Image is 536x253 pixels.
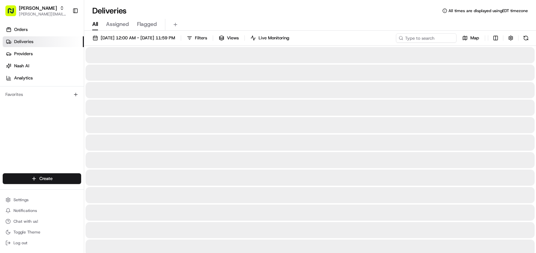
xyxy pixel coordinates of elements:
[19,11,67,17] button: [PERSON_NAME][EMAIL_ADDRESS][PERSON_NAME][DOMAIN_NAME]
[3,61,84,71] a: Nash AI
[470,35,479,41] span: Map
[13,229,40,235] span: Toggle Theme
[259,35,289,41] span: Live Monitoring
[216,33,242,43] button: Views
[13,197,29,203] span: Settings
[106,20,129,28] span: Assigned
[3,89,81,100] div: Favorites
[3,24,84,35] a: Orders
[92,5,127,16] h1: Deliveries
[184,33,210,43] button: Filters
[13,208,37,213] span: Notifications
[14,63,29,69] span: Nash AI
[3,36,84,47] a: Deliveries
[3,195,81,205] button: Settings
[195,35,207,41] span: Filters
[3,206,81,215] button: Notifications
[3,227,81,237] button: Toggle Theme
[3,3,70,19] button: [PERSON_NAME][PERSON_NAME][EMAIL_ADDRESS][PERSON_NAME][DOMAIN_NAME]
[101,35,175,41] span: [DATE] 12:00 AM - [DATE] 11:59 PM
[19,5,57,11] button: [PERSON_NAME]
[3,217,81,226] button: Chat with us!
[3,173,81,184] button: Create
[90,33,178,43] button: [DATE] 12:00 AM - [DATE] 11:59 PM
[14,27,28,33] span: Orders
[3,238,81,248] button: Log out
[396,33,457,43] input: Type to search
[227,35,239,41] span: Views
[448,8,528,13] span: All times are displayed using EDT timezone
[92,20,98,28] span: All
[459,33,482,43] button: Map
[39,176,53,182] span: Create
[14,75,33,81] span: Analytics
[137,20,157,28] span: Flagged
[14,39,33,45] span: Deliveries
[13,240,27,246] span: Log out
[14,51,33,57] span: Providers
[3,48,84,59] a: Providers
[521,33,531,43] button: Refresh
[3,73,84,83] a: Analytics
[13,219,38,224] span: Chat with us!
[247,33,292,43] button: Live Monitoring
